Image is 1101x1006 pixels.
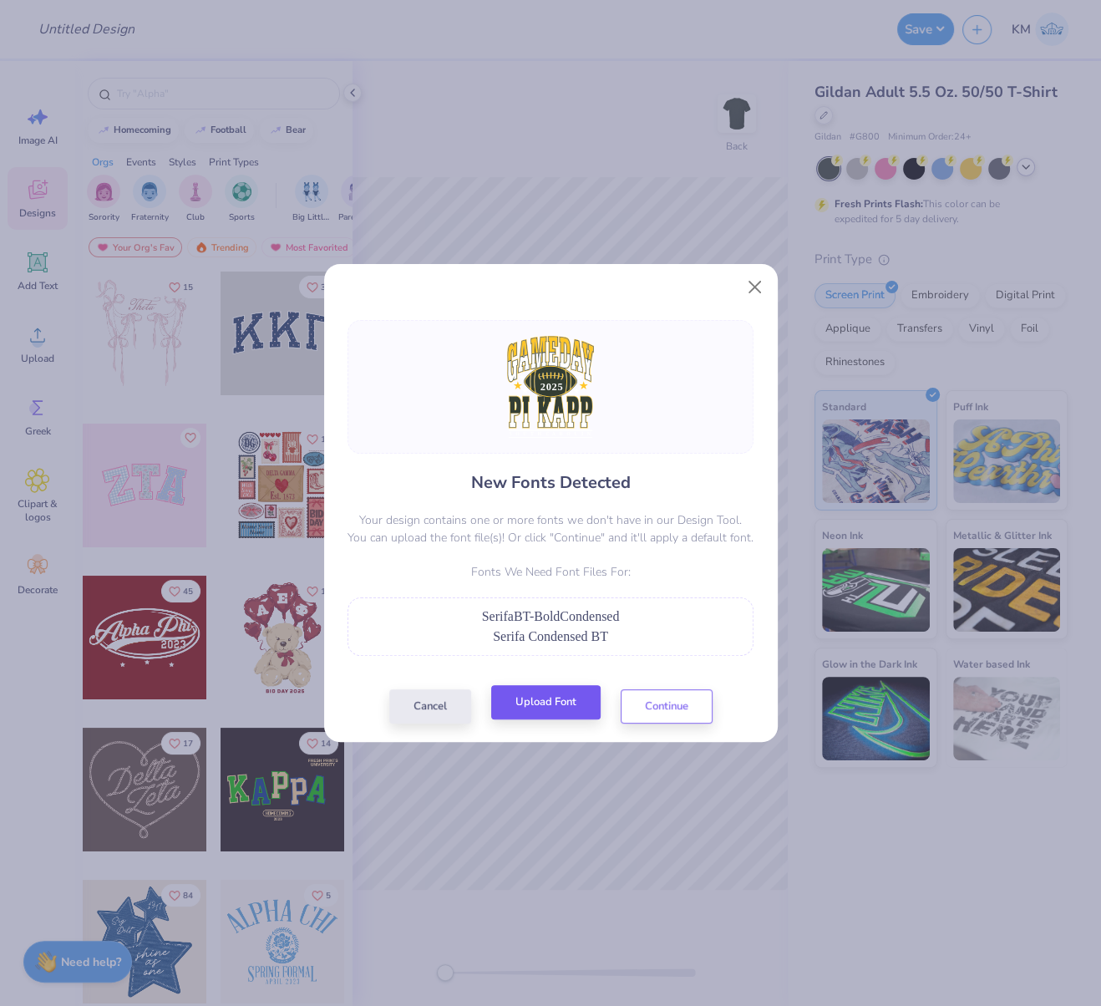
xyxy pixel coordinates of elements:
[738,271,770,302] button: Close
[348,511,753,546] p: Your design contains one or more fonts we don't have in our Design Tool. You can upload the font ...
[493,629,608,643] span: Serifa Condensed BT
[482,609,620,623] span: SerifaBT-BoldCondensed
[348,563,753,581] p: Fonts We Need Font Files For:
[471,470,631,495] h4: New Fonts Detected
[491,685,601,719] button: Upload Font
[389,689,471,724] button: Cancel
[621,689,713,724] button: Continue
